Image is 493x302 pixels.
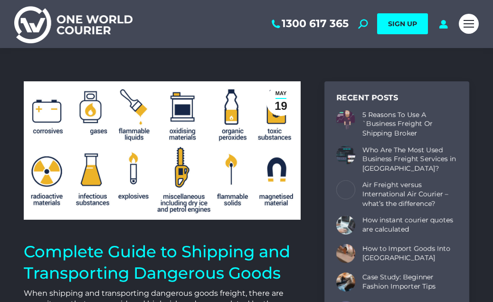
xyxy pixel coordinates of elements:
a: May19 [266,86,296,116]
span: SIGN UP [388,19,417,28]
h1: Complete Guide to Shipping and Transporting Dangerous Goods [24,241,301,283]
a: How instant courier quotes are calculated [362,215,457,234]
a: Post image [336,180,355,199]
a: Case Study: Beginner Fashion Importer Tips [362,273,457,291]
a: Post image [336,110,355,129]
span: May [275,89,286,98]
span: 19 [275,99,287,113]
a: Post image [336,145,355,164]
img: One World Courier [14,5,133,43]
a: Mobile menu icon [459,14,479,34]
a: 5 Reasons To Use A `Business Freight Or Shipping Broker [362,110,457,138]
a: 1300 617 365 [270,18,349,30]
a: Post image [336,215,355,234]
a: How to Import Goods Into [GEOGRAPHIC_DATA] [362,244,457,263]
a: Post image [336,244,355,263]
a: Air Freight versus International Air Courier – what’s the difference? [362,180,457,208]
img: shipping-dangerous-goods-icon-list [24,81,301,220]
a: Who Are The Most Used Business Freight Services in [GEOGRAPHIC_DATA]? [362,145,457,173]
div: Recent Posts [336,93,457,103]
a: Post image [336,273,355,292]
a: SIGN UP [377,13,428,34]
